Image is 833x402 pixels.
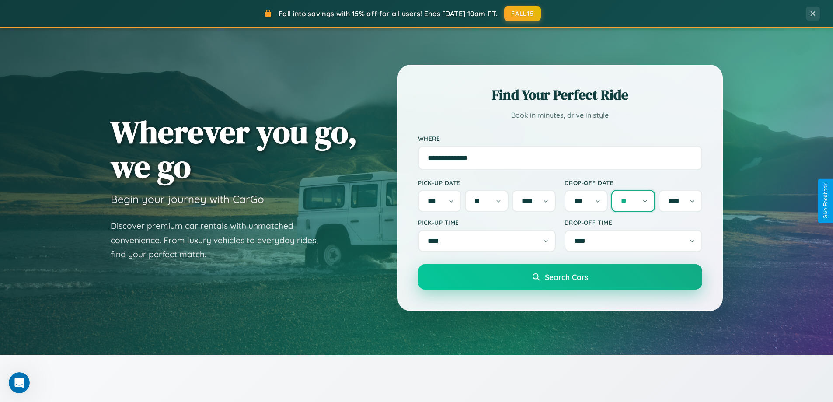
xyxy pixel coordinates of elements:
label: Drop-off Time [565,219,702,226]
label: Pick-up Time [418,219,556,226]
label: Pick-up Date [418,179,556,186]
button: Search Cars [418,264,702,290]
h2: Find Your Perfect Ride [418,85,702,105]
label: Where [418,135,702,142]
span: Search Cars [545,272,588,282]
h1: Wherever you go, we go [111,115,357,184]
iframe: Intercom live chat [9,372,30,393]
span: Fall into savings with 15% off for all users! Ends [DATE] 10am PT. [279,9,498,18]
p: Discover premium car rentals with unmatched convenience. From luxury vehicles to everyday rides, ... [111,219,329,262]
button: FALL15 [504,6,541,21]
label: Drop-off Date [565,179,702,186]
p: Book in minutes, drive in style [418,109,702,122]
div: Give Feedback [823,183,829,219]
h3: Begin your journey with CarGo [111,192,264,206]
